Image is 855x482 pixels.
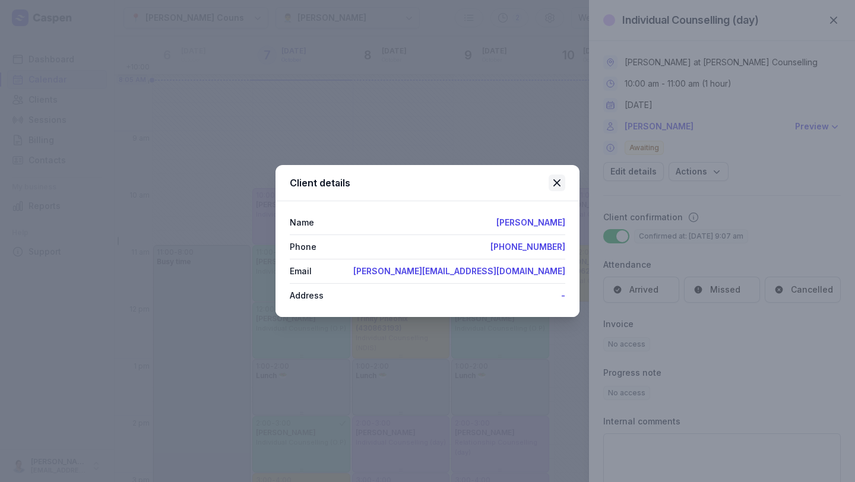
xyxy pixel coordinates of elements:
[290,264,312,278] div: Email
[490,242,565,252] a: [PHONE_NUMBER]
[290,240,316,254] div: Phone
[353,266,565,276] a: [PERSON_NAME][EMAIL_ADDRESS][DOMAIN_NAME]
[496,217,565,227] a: [PERSON_NAME]
[561,290,565,300] a: -
[290,215,314,230] div: Name
[290,176,549,190] div: Client details
[290,288,324,303] div: Address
